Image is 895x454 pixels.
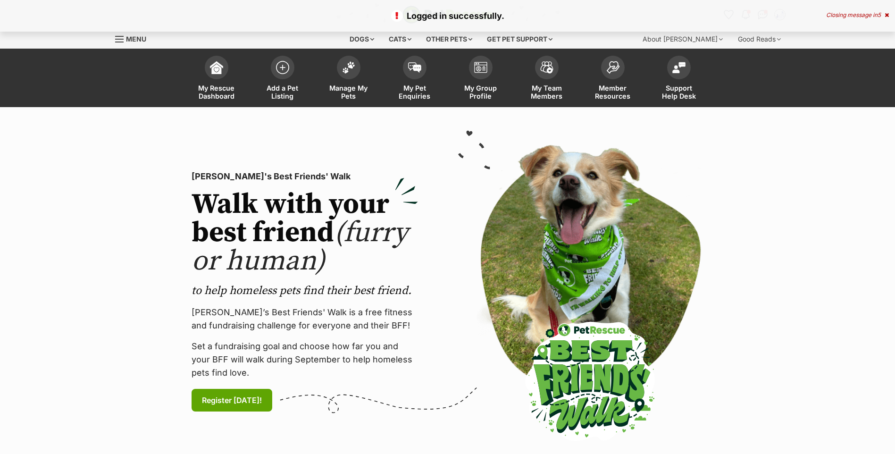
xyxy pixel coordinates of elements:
span: Register [DATE]! [202,395,262,406]
p: [PERSON_NAME]’s Best Friends' Walk is a free fitness and fundraising challenge for everyone and t... [192,306,418,332]
a: My Rescue Dashboard [184,51,250,107]
div: Dogs [343,30,381,49]
p: to help homeless pets find their best friend. [192,283,418,298]
a: Register [DATE]! [192,389,272,412]
span: My Rescue Dashboard [195,84,238,100]
div: About [PERSON_NAME] [636,30,729,49]
img: team-members-icon-5396bd8760b3fe7c0b43da4ab00e1e3bb1a5d9ba89233759b79545d2d3fc5d0d.svg [540,61,553,74]
a: My Team Members [514,51,580,107]
span: My Group Profile [460,84,502,100]
img: group-profile-icon-3fa3cf56718a62981997c0bc7e787c4b2cf8bcc04b72c1350f741eb67cf2f40e.svg [474,62,487,73]
p: [PERSON_NAME]'s Best Friends' Walk [192,170,418,183]
a: My Pet Enquiries [382,51,448,107]
span: Add a Pet Listing [261,84,304,100]
span: Member Resources [592,84,634,100]
a: Support Help Desk [646,51,712,107]
span: Manage My Pets [327,84,370,100]
div: Other pets [419,30,479,49]
img: manage-my-pets-icon-02211641906a0b7f246fdf0571729dbe1e7629f14944591b6c1af311fb30b64b.svg [342,61,355,74]
h2: Walk with your best friend [192,191,418,276]
a: Add a Pet Listing [250,51,316,107]
div: Good Reads [731,30,787,49]
a: Menu [115,30,153,47]
span: Menu [126,35,146,43]
span: My Pet Enquiries [393,84,436,100]
p: Set a fundraising goal and choose how far you and your BFF will walk during September to help hom... [192,340,418,379]
div: Get pet support [480,30,559,49]
a: Member Resources [580,51,646,107]
span: Support Help Desk [658,84,700,100]
img: help-desk-icon-fdf02630f3aa405de69fd3d07c3f3aa587a6932b1a1747fa1d2bba05be0121f9.svg [672,62,686,73]
span: My Team Members [526,84,568,100]
img: member-resources-icon-8e73f808a243e03378d46382f2149f9095a855e16c252ad45f914b54edf8863c.svg [606,61,619,74]
img: pet-enquiries-icon-7e3ad2cf08bfb03b45e93fb7055b45f3efa6380592205ae92323e6603595dc1f.svg [408,62,421,73]
div: Cats [382,30,418,49]
span: (furry or human) [192,215,408,279]
img: dashboard-icon-eb2f2d2d3e046f16d808141f083e7271f6b2e854fb5c12c21221c1fb7104beca.svg [210,61,223,74]
img: add-pet-listing-icon-0afa8454b4691262ce3f59096e99ab1cd57d4a30225e0717b998d2c9b9846f56.svg [276,61,289,74]
a: Manage My Pets [316,51,382,107]
a: My Group Profile [448,51,514,107]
